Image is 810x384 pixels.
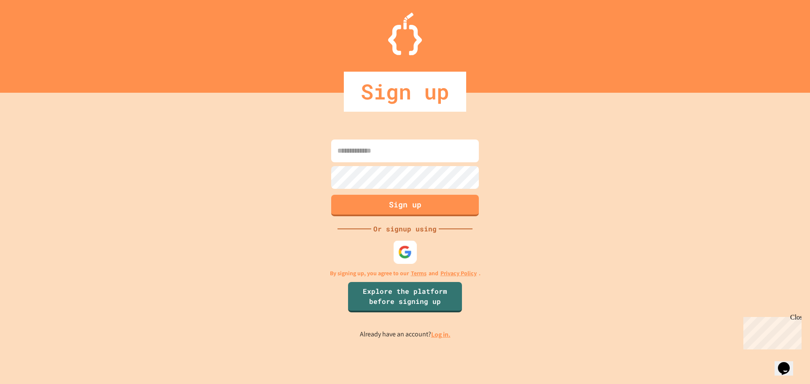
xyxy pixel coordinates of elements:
div: Sign up [344,72,466,112]
img: google-icon.svg [398,245,412,259]
div: Or signup using [371,224,439,234]
a: Terms [411,269,427,278]
button: Sign up [331,195,479,216]
a: Log in. [431,330,451,339]
img: Logo.svg [388,13,422,55]
iframe: chat widget [775,350,802,376]
a: Explore the platform before signing up [348,282,462,312]
a: Privacy Policy [440,269,477,278]
p: By signing up, you agree to our and . [330,269,481,278]
p: Already have an account? [360,329,451,340]
div: Chat with us now!Close [3,3,58,54]
iframe: chat widget [740,314,802,349]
